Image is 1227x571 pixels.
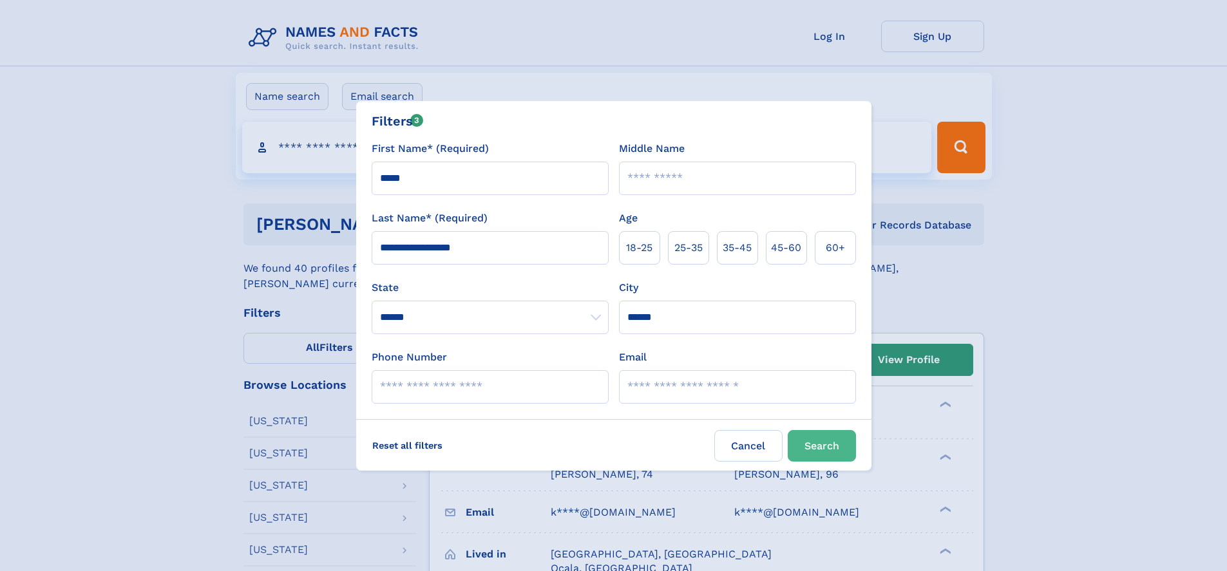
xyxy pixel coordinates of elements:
[714,430,783,462] label: Cancel
[723,240,752,256] span: 35‑45
[619,211,638,226] label: Age
[372,350,447,365] label: Phone Number
[372,211,488,226] label: Last Name* (Required)
[619,141,685,156] label: Middle Name
[826,240,845,256] span: 60+
[788,430,856,462] button: Search
[372,280,609,295] label: State
[364,430,451,461] label: Reset all filters
[619,350,647,365] label: Email
[372,141,489,156] label: First Name* (Required)
[619,280,638,295] label: City
[372,111,424,131] div: Filters
[674,240,703,256] span: 25‑35
[626,240,652,256] span: 18‑25
[771,240,801,256] span: 45‑60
